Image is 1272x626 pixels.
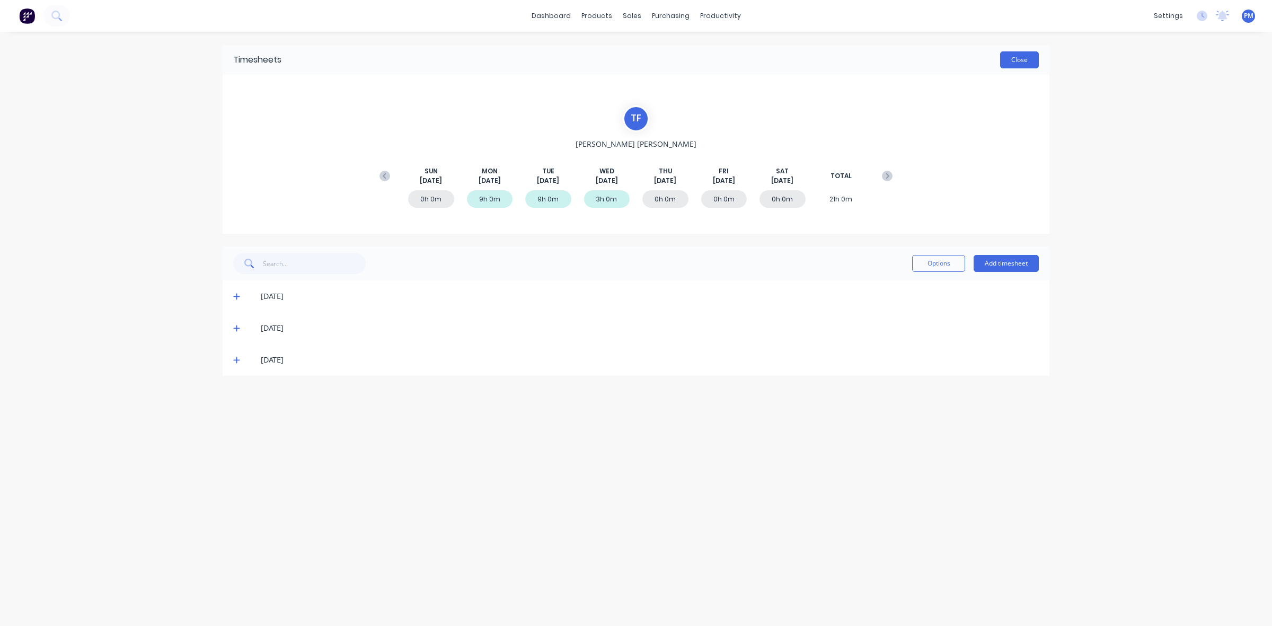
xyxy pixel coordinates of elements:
[584,190,630,208] div: 3h 0m
[420,176,442,186] span: [DATE]
[1000,51,1039,68] button: Close
[659,166,672,176] span: THU
[263,253,366,274] input: Search...
[623,105,649,132] div: T F
[719,166,729,176] span: FRI
[642,190,688,208] div: 0h 0m
[576,138,696,149] span: [PERSON_NAME] [PERSON_NAME]
[576,8,617,24] div: products
[261,322,1039,334] div: [DATE]
[818,190,864,208] div: 21h 0m
[713,176,735,186] span: [DATE]
[425,166,438,176] span: SUN
[408,190,454,208] div: 0h 0m
[19,8,35,24] img: Factory
[482,166,498,176] span: MON
[599,166,614,176] span: WED
[596,176,618,186] span: [DATE]
[647,8,695,24] div: purchasing
[974,255,1039,272] button: Add timesheet
[542,166,554,176] span: TUE
[233,54,281,66] div: Timesheets
[771,176,793,186] span: [DATE]
[1149,8,1188,24] div: settings
[831,171,852,181] span: TOTAL
[654,176,676,186] span: [DATE]
[695,8,746,24] div: productivity
[1244,11,1253,21] span: PM
[261,290,1039,302] div: [DATE]
[525,190,571,208] div: 9h 0m
[912,255,965,272] button: Options
[759,190,806,208] div: 0h 0m
[776,166,789,176] span: SAT
[467,190,513,208] div: 9h 0m
[526,8,576,24] a: dashboard
[617,8,647,24] div: sales
[261,354,1039,366] div: [DATE]
[537,176,559,186] span: [DATE]
[701,190,747,208] div: 0h 0m
[479,176,501,186] span: [DATE]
